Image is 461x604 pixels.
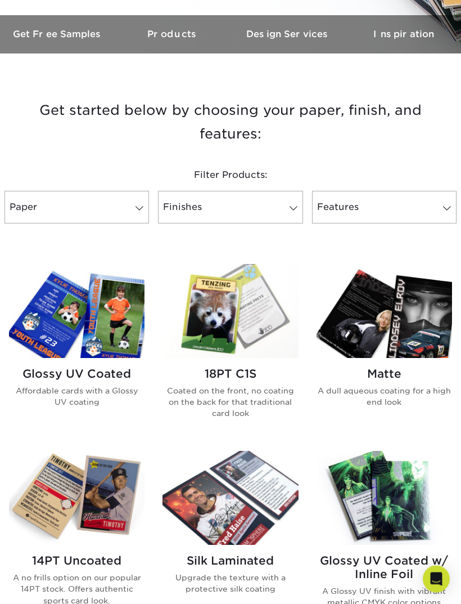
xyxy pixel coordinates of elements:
[317,368,452,381] h2: Matte
[162,368,298,381] h2: 18PT C1S
[158,191,302,224] a: Finishes
[3,570,96,600] iframe: Google Customer Reviews
[9,451,144,545] img: 14PT Uncoated Trading Cards
[162,265,298,438] a: 18PT C1S Trading Cards 18PT C1S Coated on the front, no coating on the back for that traditional ...
[317,265,452,359] img: Matte Trading Cards
[231,16,346,53] a: Design Services
[317,386,452,409] p: A dull aqueous coating for a high end look
[9,386,144,409] p: Affordable cards with a Glossy UV coating
[8,95,453,146] h3: Get started below by choosing your paper, finish, and features:
[312,191,457,224] a: Features
[115,16,231,53] a: Products
[346,29,461,40] h3: Inspiration
[162,554,298,568] h2: Silk Laminated
[317,265,452,438] a: Matte Trading Cards Matte A dull aqueous coating for a high end look
[317,451,452,545] img: Glossy UV Coated w/ Inline Foil Trading Cards
[346,16,461,53] a: Inspiration
[9,368,144,381] h2: Glossy UV Coated
[231,29,346,40] h3: Design Services
[162,265,298,359] img: 18PT C1S Trading Cards
[4,191,149,224] a: Paper
[9,554,144,568] h2: 14PT Uncoated
[9,265,144,359] img: Glossy UV Coated Trading Cards
[162,572,298,596] p: Upgrade the texture with a protective silk coating
[115,29,231,40] h3: Products
[162,386,298,420] p: Coated on the front, no coating on the back for that traditional card look
[423,566,450,593] div: Open Intercom Messenger
[9,265,144,438] a: Glossy UV Coated Trading Cards Glossy UV Coated Affordable cards with a Glossy UV coating
[317,554,452,581] h2: Glossy UV Coated w/ Inline Foil
[162,451,298,545] img: Silk Laminated Trading Cards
